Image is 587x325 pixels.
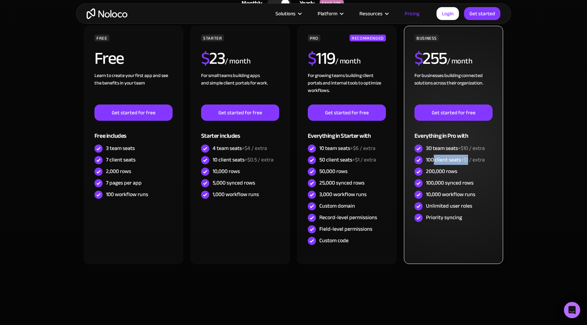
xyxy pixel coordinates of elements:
div: Unlimited user roles [426,202,472,210]
div: Custom code [319,237,349,244]
div: 7 pages per app [106,179,142,187]
div: Platform [318,9,337,18]
div: 5,000 synced rows [213,179,255,187]
h2: Free [94,50,124,67]
div: Resources [359,9,383,18]
div: 3 team seats [106,145,135,152]
div: 4 team seats [213,145,267,152]
div: FREE [94,35,109,41]
div: 100,000 synced rows [426,179,474,187]
div: / month [447,56,473,67]
div: PRO [308,35,320,41]
div: For growing teams building client portals and internal tools to optimize workflows. [308,72,386,104]
div: Free includes [94,121,173,143]
div: 10,000 rows [213,168,240,175]
span: $ [414,42,423,74]
div: Starter includes [201,121,279,143]
div: 7 client seats [106,156,136,164]
div: Learn to create your first app and see the benefits in your team ‍ [94,72,173,104]
h2: 255 [414,50,447,67]
h2: 23 [201,50,225,67]
span: $ [308,42,316,74]
a: Get started for free [414,104,493,121]
div: / month [225,56,250,67]
a: Get started for free [308,104,386,121]
a: Get started for free [94,104,173,121]
h2: 119 [308,50,335,67]
div: Everything in Starter with [308,121,386,143]
div: RECOMMENDED [350,35,386,41]
div: / month [335,56,361,67]
div: Solutions [267,9,309,18]
a: Login [437,7,459,20]
span: +$6 / extra [350,143,375,153]
div: 50 client seats [319,156,376,164]
div: Platform [309,9,351,18]
span: +$1 / extra [461,155,485,165]
div: 200,000 rows [426,168,457,175]
div: Priority syncing [426,214,462,221]
div: 30 team seats [426,145,485,152]
div: 25,000 synced rows [319,179,364,187]
span: +$10 / extra [458,143,485,153]
div: 50,000 rows [319,168,348,175]
a: home [87,8,127,19]
div: Record-level permissions [319,214,377,221]
div: Solutions [275,9,296,18]
div: For small teams building apps and simple client portals for work. ‍ [201,72,279,104]
span: +$1 / extra [352,155,376,165]
a: Get started for free [201,104,279,121]
div: Custom domain [319,202,355,210]
div: BUSINESS [414,35,439,41]
div: Open Intercom Messenger [564,302,580,318]
div: Field-level permissions [319,225,372,233]
div: Resources [351,9,396,18]
a: Pricing [396,9,428,18]
div: 1,000 workflow runs [213,191,259,198]
div: 2,000 rows [106,168,131,175]
div: 3,000 workflow runs [319,191,367,198]
span: +$0.5 / extra [245,155,273,165]
div: 10 team seats [319,145,375,152]
div: 10 client seats [213,156,273,164]
span: +$4 / extra [242,143,267,153]
div: 10,000 workflow runs [426,191,475,198]
span: $ [201,42,210,74]
div: 100 workflow runs [106,191,148,198]
div: 100 client seats [426,156,485,164]
div: For businesses building connected solutions across their organization. ‍ [414,72,493,104]
div: STARTER [201,35,224,41]
a: Get started [464,7,500,20]
div: Everything in Pro with [414,121,493,143]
